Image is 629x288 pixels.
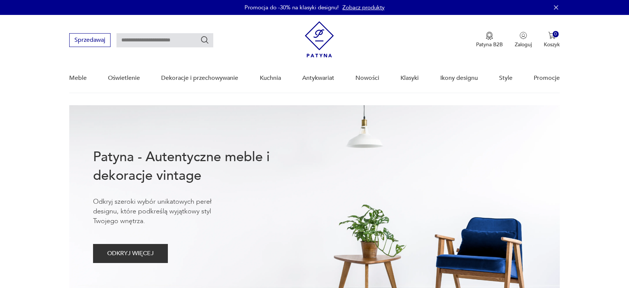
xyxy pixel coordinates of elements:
button: ODKRYJ WIĘCEJ [93,244,168,263]
p: Patyna B2B [476,41,503,48]
p: Promocja do -30% na klasyki designu! [245,4,339,11]
img: Ikona koszyka [548,32,556,39]
button: 0Koszyk [544,32,560,48]
button: Sprzedawaj [69,33,111,47]
a: Dekoracje i przechowywanie [161,64,238,93]
a: Ikony designu [440,64,478,93]
button: Patyna B2B [476,32,503,48]
a: Zobacz produkty [342,4,384,11]
p: Odkryj szeroki wybór unikatowych pereł designu, które podkreślą wyjątkowy styl Twojego wnętrza. [93,197,234,226]
a: Oświetlenie [108,64,140,93]
img: Patyna - sklep z meblami i dekoracjami vintage [305,21,334,57]
button: Zaloguj [515,32,532,48]
a: ODKRYJ WIĘCEJ [93,251,168,257]
a: Sprzedawaj [69,38,111,43]
a: Style [499,64,513,93]
h1: Patyna - Autentyczne meble i dekoracje vintage [93,148,294,185]
img: Ikona medalu [486,32,493,40]
a: Ikona medaluPatyna B2B [476,32,503,48]
button: Szukaj [200,35,209,44]
p: Zaloguj [515,41,532,48]
p: Koszyk [544,41,560,48]
a: Meble [69,64,87,93]
a: Nowości [355,64,379,93]
a: Kuchnia [260,64,281,93]
img: Ikonka użytkownika [520,32,527,39]
div: 0 [553,31,559,37]
a: Antykwariat [302,64,334,93]
a: Klasyki [400,64,419,93]
a: Promocje [534,64,560,93]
